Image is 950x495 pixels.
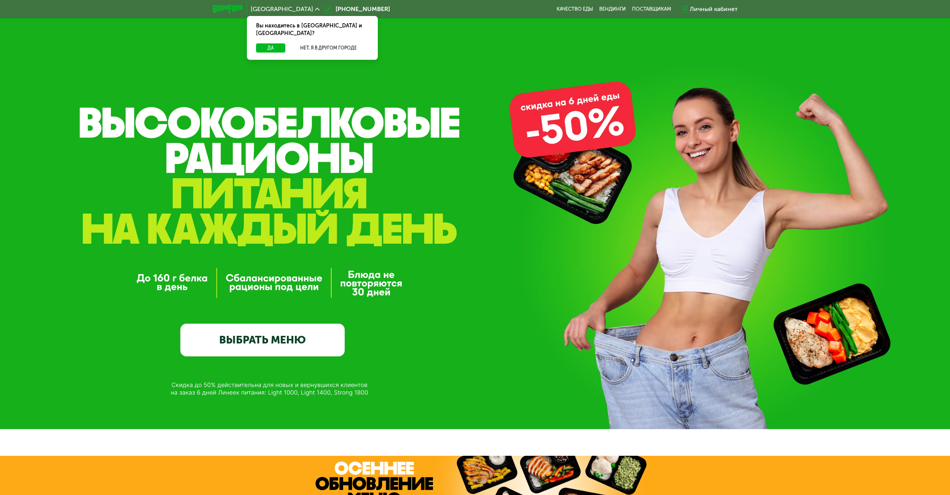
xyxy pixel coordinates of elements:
div: Личный кабинет [690,5,738,14]
button: Нет, я в другом городе [288,43,369,53]
span: [GEOGRAPHIC_DATA] [251,6,313,12]
button: Да [256,43,285,53]
a: [PHONE_NUMBER] [323,5,390,14]
div: поставщикам [632,6,671,12]
div: Вы находитесь в [GEOGRAPHIC_DATA] и [GEOGRAPHIC_DATA]? [247,16,378,43]
a: ВЫБРАТЬ МЕНЮ [180,324,345,357]
a: Качество еды [557,6,593,12]
a: Вендинги [599,6,626,12]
